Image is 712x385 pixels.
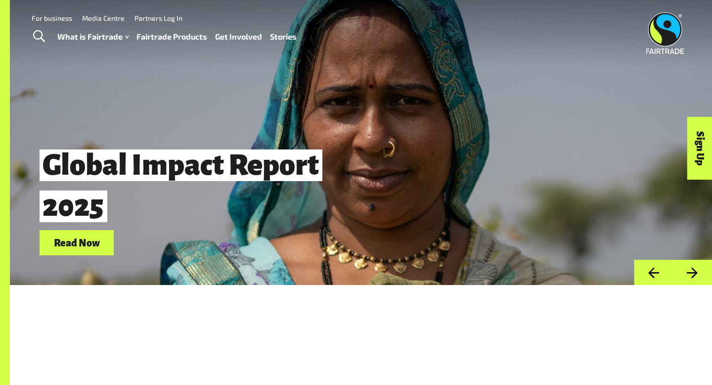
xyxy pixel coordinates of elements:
a: Media Centre [82,14,125,22]
a: Partners Log In [134,14,182,22]
a: For business [32,14,72,22]
a: Fairtrade Products [136,30,207,44]
a: Stories [270,30,297,44]
a: Toggle Search [27,24,51,49]
img: Fairtrade Australia New Zealand logo [646,12,684,54]
a: What is Fairtrade [57,30,129,44]
button: Previous [634,260,673,285]
button: Next [673,260,712,285]
a: Get Involved [215,30,262,44]
a: Read Now [40,230,114,255]
span: Global Impact Report 2025 [40,149,322,222]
